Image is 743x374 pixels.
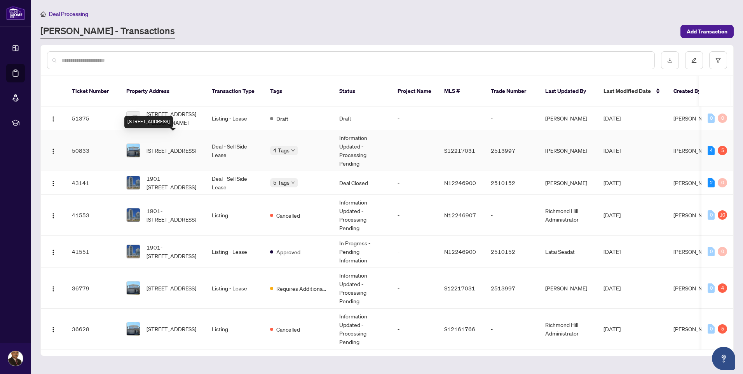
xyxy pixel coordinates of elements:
span: [PERSON_NAME] [673,325,715,332]
div: 4 [708,146,715,155]
span: [DATE] [603,248,621,255]
button: filter [709,51,727,69]
td: [PERSON_NAME] [539,268,597,309]
button: Logo [47,144,59,157]
td: In Progress - Pending Information [333,236,391,268]
td: 51375 [66,107,120,130]
td: Information Updated - Processing Pending [333,130,391,171]
th: Status [333,76,391,107]
span: S12161766 [444,325,475,332]
td: Richmond Hill Administrator [539,195,597,236]
span: [DATE] [603,211,621,218]
span: [PERSON_NAME] [673,211,715,218]
button: Logo [47,282,59,294]
span: Cancelled [276,211,300,220]
span: 1901-[STREET_ADDRESS] [147,206,199,224]
button: Logo [47,245,59,258]
td: 50833 [66,130,120,171]
td: 2510152 [485,171,539,195]
button: Add Transaction [680,25,734,38]
span: [PERSON_NAME] [673,285,715,292]
button: Logo [47,177,59,189]
img: Logo [50,213,56,219]
span: edit [691,58,697,63]
span: [STREET_ADDRESS] [147,284,196,292]
div: 0 [718,247,727,256]
span: S12217031 [444,285,475,292]
td: - [391,268,438,309]
div: 0 [708,210,715,220]
button: download [661,51,679,69]
td: Deal - Sell Side Lease [206,130,264,171]
img: Logo [50,327,56,333]
td: Listing [206,309,264,350]
span: [STREET_ADDRESS] [147,146,196,155]
img: thumbnail-img [127,208,140,222]
button: Logo [47,209,59,221]
span: download [667,58,673,63]
button: Logo [47,112,59,124]
img: logo [6,6,25,20]
span: down [291,181,295,185]
img: thumbnail-img [127,281,140,295]
td: 36779 [66,268,120,309]
img: thumbnail-img [127,322,140,336]
th: Transaction Type [206,76,264,107]
img: thumbnail-img [127,112,140,125]
img: Logo [50,180,56,187]
span: N12246900 [444,179,476,186]
td: - [391,107,438,130]
td: Listing - Lease [206,268,264,309]
span: 1901-[STREET_ADDRESS] [147,243,199,260]
td: Listing - Lease [206,236,264,268]
img: Logo [50,249,56,255]
img: thumbnail-img [127,176,140,189]
td: Listing - Lease [206,107,264,130]
td: - [391,171,438,195]
th: Last Modified Date [597,76,667,107]
div: 0 [718,178,727,187]
span: [DATE] [603,325,621,332]
button: Open asap [712,347,735,370]
div: 5 [718,146,727,155]
td: Information Updated - Processing Pending [333,195,391,236]
th: Project Name [391,76,438,107]
td: - [391,130,438,171]
th: Created By [667,76,714,107]
a: [PERSON_NAME] - Transactions [40,24,175,38]
img: Logo [50,148,56,154]
td: Listing [206,195,264,236]
td: - [391,236,438,268]
td: 41551 [66,236,120,268]
span: Last Modified Date [603,87,651,95]
td: 2513997 [485,130,539,171]
div: 0 [708,247,715,256]
td: Draft [333,107,391,130]
div: 0 [708,114,715,123]
td: 41553 [66,195,120,236]
td: Deal - Sell Side Lease [206,171,264,195]
span: S12217031 [444,147,475,154]
span: 1901-[STREET_ADDRESS] [147,174,199,191]
td: 43141 [66,171,120,195]
div: 10 [718,210,727,220]
span: [PERSON_NAME] [673,147,715,154]
td: Richmond Hill Administrator [539,309,597,350]
img: Profile Icon [8,351,23,366]
th: Tags [264,76,333,107]
img: thumbnail-img [127,245,140,258]
td: Information Updated - Processing Pending [333,309,391,350]
span: [PERSON_NAME] [673,115,715,122]
th: Last Updated By [539,76,597,107]
div: 0 [708,324,715,334]
div: 0 [708,283,715,293]
span: N12246900 [444,248,476,255]
th: Property Address [120,76,206,107]
span: home [40,11,46,17]
span: [PERSON_NAME] [673,179,715,186]
td: Latai Seadat [539,236,597,268]
span: Draft [276,114,288,123]
td: 2513997 [485,268,539,309]
th: Ticket Number [66,76,120,107]
span: Cancelled [276,325,300,334]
